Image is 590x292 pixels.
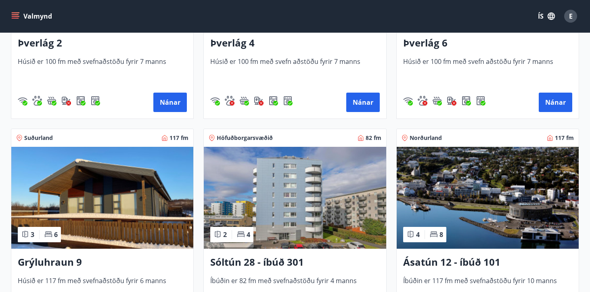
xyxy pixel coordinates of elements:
[169,134,188,142] span: 117 fm
[217,134,273,142] span: Höfuðborgarsvæðið
[476,96,485,106] div: Þurrkari
[153,93,187,112] button: Nánar
[18,36,187,51] h3: Þverlág 2
[210,96,220,106] div: Þráðlaust net
[210,57,379,84] span: Húsið er 100 fm með svefn aðstöðu fyrir 7 manns
[283,96,293,106] div: Þurrkari
[439,230,443,239] span: 8
[397,147,579,249] img: Paella dish
[225,96,234,106] img: pxcaIm5dSOV3FS4whs1soiYWTwFQvksT25a9J10C.svg
[539,93,572,112] button: Nánar
[534,9,559,23] button: ÍS
[418,96,427,106] img: pxcaIm5dSOV3FS4whs1soiYWTwFQvksT25a9J10C.svg
[18,96,27,106] img: HJRyFFsYp6qjeUYhR4dAD8CaCEsnIFYZ05miwXoh.svg
[239,96,249,106] div: Heitur pottur
[254,96,264,106] div: Hleðslustöð fyrir rafbíla
[403,255,572,270] h3: Ásatún 12 - íbúð 101
[54,230,58,239] span: 6
[447,96,456,106] div: Hleðslustöð fyrir rafbíla
[416,230,420,239] span: 4
[403,96,413,106] img: HJRyFFsYp6qjeUYhR4dAD8CaCEsnIFYZ05miwXoh.svg
[10,9,55,23] button: menu
[283,96,293,106] img: hddCLTAnxqFUMr1fxmbGG8zWilo2syolR0f9UjPn.svg
[461,96,471,106] div: Þvottavél
[61,96,71,106] div: Hleðslustöð fyrir rafbíla
[225,96,234,106] div: Gæludýr
[432,96,442,106] img: h89QDIuHlAdpqTriuIvuEWkTH976fOgBEOOeu1mi.svg
[210,96,220,106] img: HJRyFFsYp6qjeUYhR4dAD8CaCEsnIFYZ05miwXoh.svg
[24,134,53,142] span: Suðurland
[569,12,573,21] span: E
[410,134,442,142] span: Norðurland
[239,96,249,106] img: h89QDIuHlAdpqTriuIvuEWkTH976fOgBEOOeu1mi.svg
[268,96,278,106] div: Þvottavél
[447,96,456,106] img: nH7E6Gw2rvWFb8XaSdRp44dhkQaj4PJkOoRYItBQ.svg
[432,96,442,106] div: Heitur pottur
[47,96,56,106] div: Heitur pottur
[366,134,381,142] span: 82 fm
[418,96,427,106] div: Gæludýr
[461,96,471,106] img: Dl16BY4EX9PAW649lg1C3oBuIaAsR6QVDQBO2cTm.svg
[90,96,100,106] div: Þurrkari
[403,36,572,51] h3: Þverlág 6
[76,96,86,106] div: Þvottavél
[18,96,27,106] div: Þráðlaust net
[403,57,572,84] span: Húsið er 100 fm með svefn aðstöðu fyrir 7 manns
[61,96,71,106] img: nH7E6Gw2rvWFb8XaSdRp44dhkQaj4PJkOoRYItBQ.svg
[204,147,386,249] img: Paella dish
[555,134,574,142] span: 117 fm
[476,96,485,106] img: hddCLTAnxqFUMr1fxmbGG8zWilo2syolR0f9UjPn.svg
[210,255,379,270] h3: Sóltún 28 - íbúð 301
[210,36,379,51] h3: Þverlág 4
[47,96,56,106] img: h89QDIuHlAdpqTriuIvuEWkTH976fOgBEOOeu1mi.svg
[32,96,42,106] img: pxcaIm5dSOV3FS4whs1soiYWTwFQvksT25a9J10C.svg
[346,93,380,112] button: Nánar
[11,147,193,249] img: Paella dish
[247,230,250,239] span: 4
[18,57,187,84] span: Húsið er 100 fm með svefnaðstöðu fyrir 7 manns
[90,96,100,106] img: hddCLTAnxqFUMr1fxmbGG8zWilo2syolR0f9UjPn.svg
[403,96,413,106] div: Þráðlaust net
[76,96,86,106] img: Dl16BY4EX9PAW649lg1C3oBuIaAsR6QVDQBO2cTm.svg
[561,6,580,26] button: E
[31,230,34,239] span: 3
[254,96,264,106] img: nH7E6Gw2rvWFb8XaSdRp44dhkQaj4PJkOoRYItBQ.svg
[268,96,278,106] img: Dl16BY4EX9PAW649lg1C3oBuIaAsR6QVDQBO2cTm.svg
[32,96,42,106] div: Gæludýr
[18,255,187,270] h3: Grýluhraun 9
[223,230,227,239] span: 2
